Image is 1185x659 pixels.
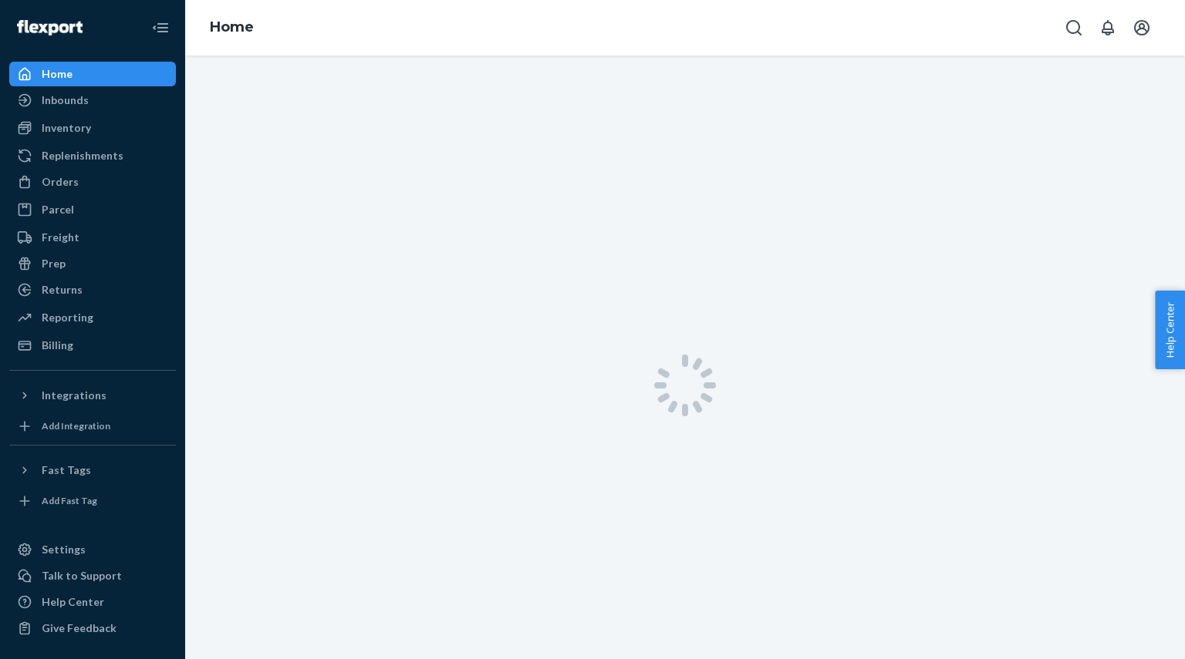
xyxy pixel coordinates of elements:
[42,419,110,432] div: Add Integration
[9,62,176,86] a: Home
[42,282,83,298] div: Returns
[9,383,176,408] button: Integrations
[42,66,73,82] div: Home
[42,542,86,557] div: Settings
[42,174,79,190] div: Orders
[42,494,97,507] div: Add Fast Tag
[42,388,106,403] div: Integrations
[9,333,176,358] a: Billing
[9,277,176,302] a: Returns
[9,489,176,513] a: Add Fast Tag
[9,143,176,168] a: Replenishments
[1126,12,1157,43] button: Open account menu
[9,616,176,641] button: Give Feedback
[9,197,176,222] a: Parcel
[9,537,176,562] a: Settings
[9,225,176,250] a: Freight
[9,88,176,113] a: Inbounds
[9,414,176,439] a: Add Integration
[42,568,122,583] div: Talk to Support
[42,310,93,325] div: Reporting
[9,458,176,482] button: Fast Tags
[9,251,176,276] a: Prep
[17,20,83,35] img: Flexport logo
[42,92,89,108] div: Inbounds
[42,230,79,245] div: Freight
[42,202,74,217] div: Parcel
[42,148,123,163] div: Replenishments
[9,116,176,140] a: Inventory
[42,338,73,353] div: Billing
[210,18,254,35] a: Home
[1058,12,1089,43] button: Open Search Box
[9,590,176,614] a: Help Center
[197,5,266,50] ol: breadcrumbs
[42,256,66,271] div: Prep
[9,563,176,588] button: Talk to Support
[42,620,116,636] div: Give Feedback
[1092,12,1123,43] button: Open notifications
[1155,291,1185,369] button: Help Center
[42,120,91,136] div: Inventory
[9,170,176,194] a: Orders
[42,594,104,610] div: Help Center
[42,462,91,478] div: Fast Tags
[9,305,176,330] a: Reporting
[145,12,176,43] button: Close Navigation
